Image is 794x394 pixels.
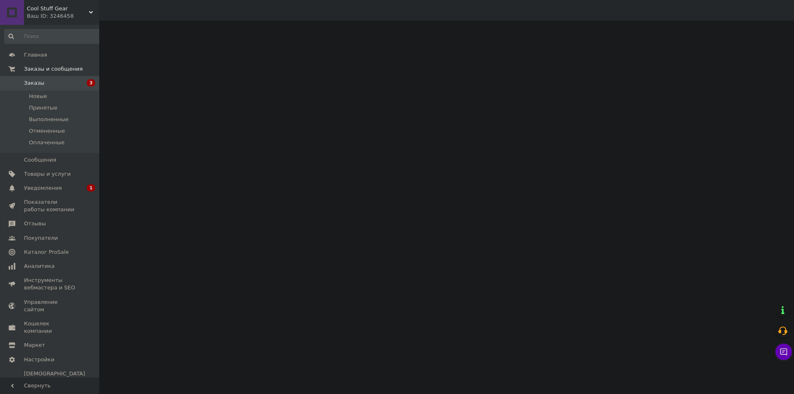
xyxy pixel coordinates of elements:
[775,344,792,360] button: Чат с покупателем
[24,198,77,213] span: Показатели работы компании
[87,184,95,191] span: 1
[24,170,71,178] span: Товары и услуги
[27,5,89,12] span: Cool Stuff Gear
[24,277,77,291] span: Инструменты вебмастера и SEO
[24,356,54,363] span: Настройки
[24,51,47,59] span: Главная
[4,29,101,44] input: Поиск
[29,127,65,135] span: Отмененные
[29,116,69,123] span: Выполненные
[24,263,55,270] span: Аналитика
[24,341,45,349] span: Маркет
[24,156,56,164] span: Сообщения
[29,104,57,112] span: Принятые
[29,93,47,100] span: Новые
[27,12,99,20] div: Ваш ID: 3246458
[87,79,95,86] span: 3
[24,370,85,393] span: [DEMOGRAPHIC_DATA] и счета
[24,65,83,73] span: Заказы и сообщения
[24,248,69,256] span: Каталог ProSale
[29,139,65,146] span: Оплаченные
[24,320,77,335] span: Кошелек компании
[24,79,44,87] span: Заказы
[24,184,62,192] span: Уведомления
[24,234,58,242] span: Покупатели
[24,220,46,227] span: Отзывы
[24,298,77,313] span: Управление сайтом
